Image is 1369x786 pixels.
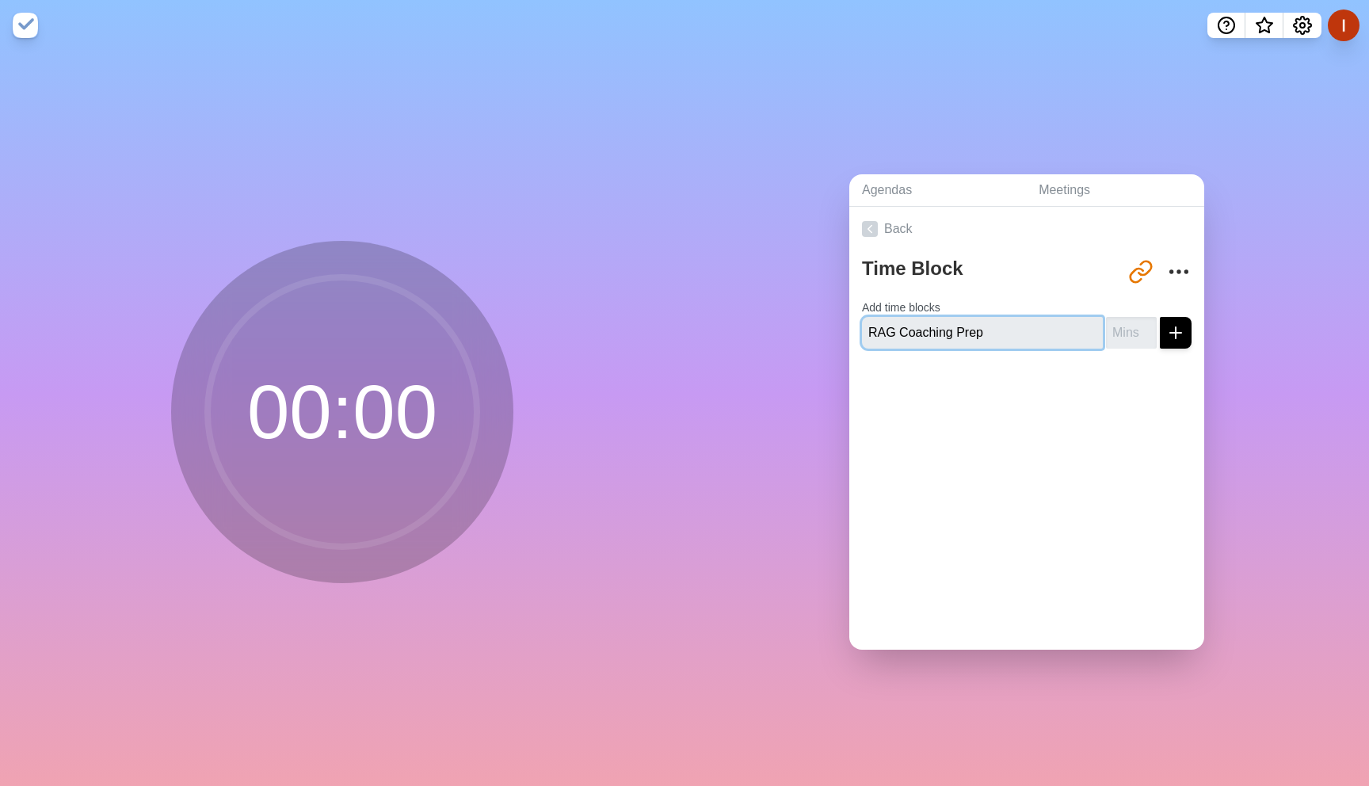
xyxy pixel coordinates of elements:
[849,174,1026,207] a: Agendas
[1283,13,1321,38] button: Settings
[1163,256,1195,288] button: More
[13,13,38,38] img: timeblocks logo
[862,301,940,314] label: Add time blocks
[1125,256,1157,288] button: Share link
[1207,13,1245,38] button: Help
[1026,174,1204,207] a: Meetings
[1106,317,1157,349] input: Mins
[849,207,1204,251] a: Back
[862,317,1103,349] input: Name
[1245,13,1283,38] button: What’s new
